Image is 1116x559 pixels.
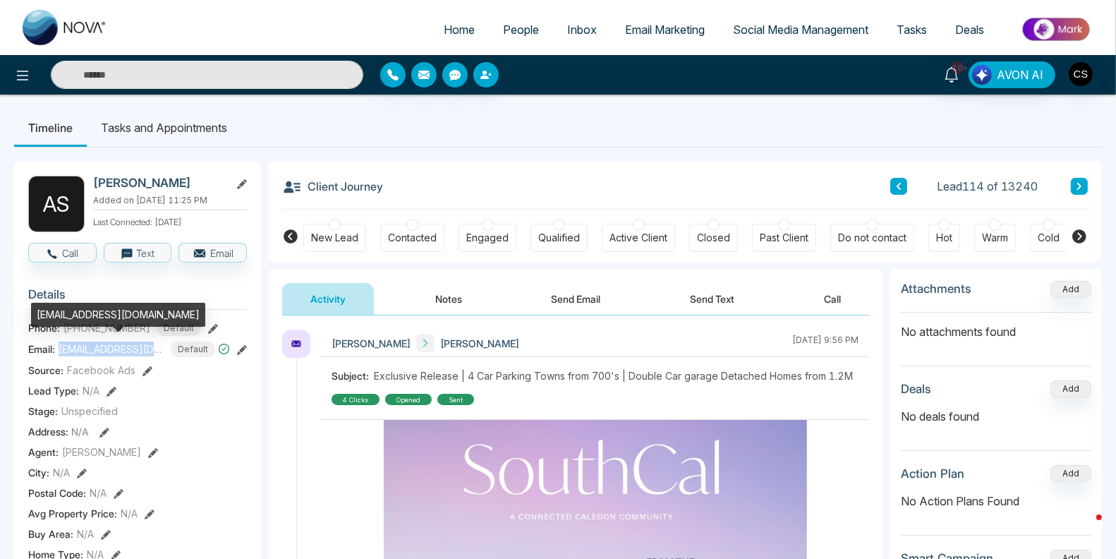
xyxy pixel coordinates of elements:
[83,383,99,398] span: N/A
[997,66,1043,83] span: AVON AI
[28,342,55,356] span: Email:
[311,231,358,245] div: New Lead
[1050,281,1091,298] button: Add
[838,231,906,245] div: Do not contact
[59,342,164,356] span: [EMAIL_ADDRESS][DOMAIN_NAME]
[28,383,79,398] span: Lead Type:
[28,445,59,459] span: Agent:
[28,176,85,232] div: A S
[71,426,89,438] span: N/A
[567,23,597,37] span: Inbox
[969,61,1055,88] button: AVON AI
[733,23,868,37] span: Social Media Management
[982,231,1008,245] div: Warm
[28,424,89,439] span: Address:
[955,23,984,37] span: Deals
[901,408,1091,425] p: No deals found
[1050,380,1091,397] button: Add
[28,506,117,521] span: Avg Property Price :
[440,336,519,351] span: [PERSON_NAME]
[697,231,730,245] div: Closed
[332,336,411,351] span: [PERSON_NAME]
[332,368,374,383] span: Subject:
[385,394,432,405] div: Opened
[901,467,964,481] h3: Action Plan
[93,176,224,190] h2: [PERSON_NAME]
[952,61,964,74] span: 10+
[28,243,97,263] button: Call
[1050,282,1091,294] span: Add
[90,486,107,500] span: N/A
[282,176,383,197] h3: Client Journey
[28,465,49,480] span: City :
[1068,511,1102,545] iframe: Intercom live chat
[792,334,859,352] div: [DATE] 9:56 PM
[28,320,60,335] span: Phone:
[936,231,952,245] div: Hot
[87,109,241,147] li: Tasks and Appointments
[407,283,490,315] button: Notes
[374,368,853,383] span: Exclusive Release | 4 Car Parking Towns from 700's | Double Car garage Detached Homes from 1.2M
[466,231,509,245] div: Engaged
[901,313,1091,340] p: No attachments found
[28,287,247,309] h3: Details
[1005,13,1108,45] img: Market-place.gif
[31,303,205,327] div: [EMAIL_ADDRESS][DOMAIN_NAME]
[538,231,580,245] div: Qualified
[282,283,374,315] button: Activity
[901,282,971,296] h3: Attachments
[121,506,138,521] span: N/A
[437,394,474,405] div: sent
[93,213,247,229] p: Last Connected: [DATE]
[28,527,73,541] span: Buy Area :
[553,16,611,43] a: Inbox
[28,363,63,378] span: Source:
[489,16,553,43] a: People
[430,16,489,43] a: Home
[941,16,998,43] a: Deals
[523,283,629,315] button: Send Email
[796,283,869,315] button: Call
[178,243,247,263] button: Email
[14,109,87,147] li: Timeline
[883,16,941,43] a: Tasks
[719,16,883,43] a: Social Media Management
[77,527,94,541] span: N/A
[972,65,992,85] img: Lead Flow
[444,23,475,37] span: Home
[662,283,763,315] button: Send Text
[503,23,539,37] span: People
[935,61,969,86] a: 10+
[61,404,118,419] span: Unspecified
[332,394,380,405] div: 4 clicks
[53,465,70,480] span: N/A
[28,486,86,500] span: Postal Code :
[93,194,247,207] p: Added on [DATE] 11:25 PM
[62,445,141,459] span: [PERSON_NAME]
[28,404,58,419] span: Stage:
[625,23,705,37] span: Email Marketing
[23,10,107,45] img: Nova CRM Logo
[901,493,1091,510] p: No Action Plans Found
[897,23,927,37] span: Tasks
[171,342,215,357] span: Default
[937,178,1038,195] span: Lead 114 of 13240
[1050,465,1091,482] button: Add
[760,231,808,245] div: Past Client
[1038,231,1060,245] div: Cold
[67,363,135,378] span: Facebook Ads
[609,231,667,245] div: Active Client
[104,243,172,263] button: Text
[1069,62,1093,86] img: User Avatar
[611,16,719,43] a: Email Marketing
[901,382,931,396] h3: Deals
[388,231,437,245] div: Contacted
